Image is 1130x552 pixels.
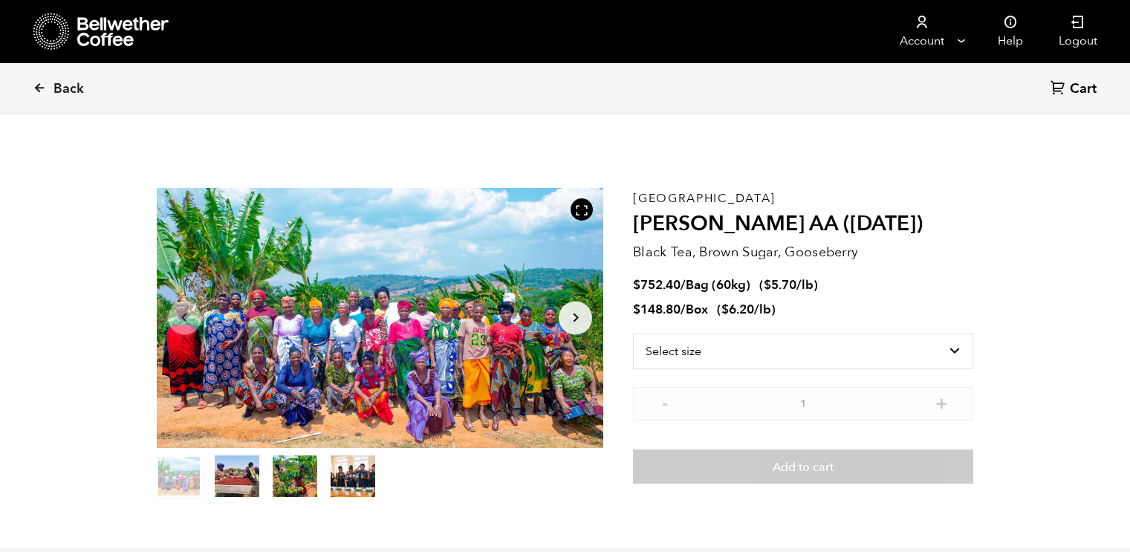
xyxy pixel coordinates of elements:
span: / [681,276,686,293]
span: $ [764,276,771,293]
bdi: 752.40 [633,276,681,293]
p: Black Tea, Brown Sugar, Gooseberry [633,242,973,262]
bdi: 5.70 [764,276,796,293]
span: / [681,301,686,318]
span: ( ) [759,276,818,293]
bdi: 148.80 [633,301,681,318]
bdi: 6.20 [721,301,754,318]
h2: [PERSON_NAME] AA ([DATE]) [633,212,973,237]
span: /lb [754,301,771,318]
span: /lb [796,276,814,293]
span: Back [53,80,84,98]
a: Cart [1051,79,1100,100]
span: Bag (60kg) [686,276,750,293]
span: Cart [1070,80,1097,98]
span: ( ) [717,301,776,318]
button: Add to cart [633,449,973,484]
span: $ [633,301,640,318]
button: - [655,394,674,409]
button: + [932,394,951,409]
span: $ [721,301,729,318]
span: Box [686,301,708,318]
span: $ [633,276,640,293]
